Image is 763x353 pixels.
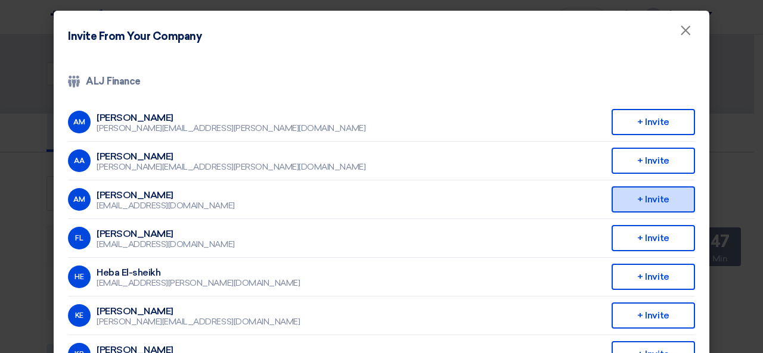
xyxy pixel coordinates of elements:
[612,186,695,213] div: + Invite
[97,123,365,134] div: [PERSON_NAME][EMAIL_ADDRESS][PERSON_NAME][DOMAIN_NAME]
[670,19,701,43] button: Close
[612,148,695,174] div: + Invite
[680,21,691,45] span: ×
[68,188,91,211] div: AM
[68,149,91,172] div: AA
[612,109,695,135] div: + Invite
[97,229,235,239] div: [PERSON_NAME]
[97,267,300,278] div: Heba El-sheikh
[97,239,235,250] div: [EMAIL_ADDRESS][DOMAIN_NAME]
[612,264,695,290] div: + Invite
[97,113,365,123] div: [PERSON_NAME]
[97,317,300,327] div: [PERSON_NAME][EMAIL_ADDRESS][DOMAIN_NAME]
[97,201,235,211] div: [EMAIL_ADDRESS][DOMAIN_NAME]
[68,111,91,133] div: AM
[68,265,91,288] div: HE
[68,74,695,89] div: ALJ Finance
[68,29,201,45] h4: Invite From Your Company
[612,302,695,329] div: + Invite
[97,162,365,173] div: [PERSON_NAME][EMAIL_ADDRESS][PERSON_NAME][DOMAIN_NAME]
[612,225,695,251] div: + Invite
[97,190,235,201] div: [PERSON_NAME]
[97,306,300,317] div: [PERSON_NAME]
[68,304,91,327] div: KE
[68,227,91,249] div: FL
[97,151,365,162] div: [PERSON_NAME]
[97,278,300,289] div: [EMAIL_ADDRESS][PERSON_NAME][DOMAIN_NAME]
